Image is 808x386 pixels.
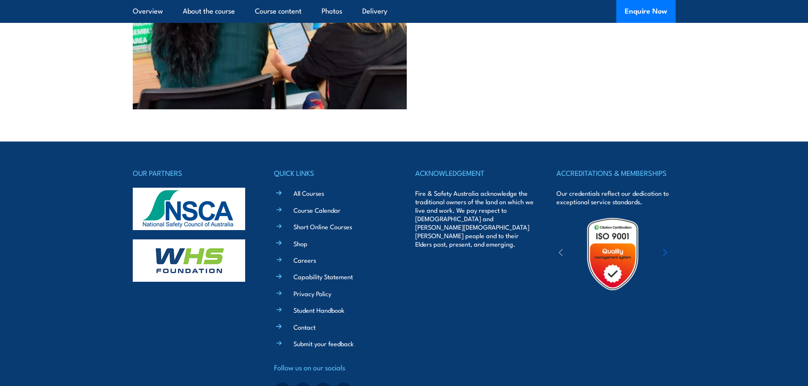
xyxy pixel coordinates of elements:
img: whs-logo-footer [133,239,245,282]
a: Privacy Policy [294,289,331,298]
h4: OUR PARTNERS [133,167,252,179]
a: Capability Statement [294,272,353,281]
a: All Courses [294,189,324,197]
a: Submit your feedback [294,339,354,348]
h4: Follow us on our socials [274,361,393,373]
p: Fire & Safety Australia acknowledge the traditional owners of the land on which we live and work.... [415,189,534,248]
a: Short Online Courses [294,222,352,231]
a: Shop [294,239,308,248]
img: nsca-logo-footer [133,188,245,230]
img: ewpa-logo [650,239,724,269]
h4: ACKNOWLEDGEMENT [415,167,534,179]
p: Our credentials reflect our dedication to exceptional service standards. [556,189,675,206]
h4: ACCREDITATIONS & MEMBERSHIPS [556,167,675,179]
h4: QUICK LINKS [274,167,393,179]
a: Careers [294,255,316,264]
a: Contact [294,322,316,331]
a: Student Handbook [294,305,344,314]
a: Course Calendar [294,205,341,214]
img: Untitled design (19) [576,217,650,291]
